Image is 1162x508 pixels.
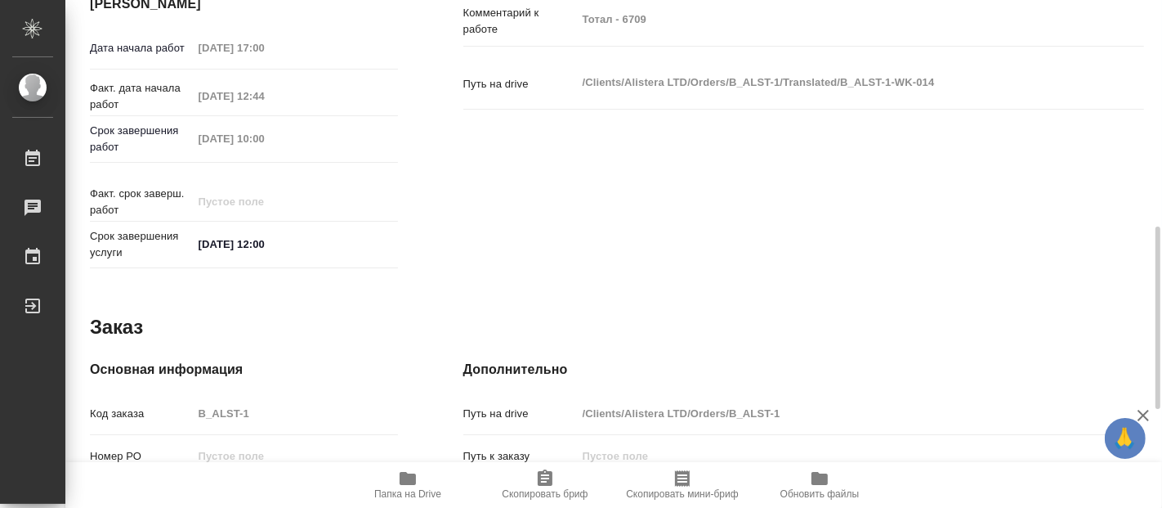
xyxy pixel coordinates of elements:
button: Скопировать мини-бриф [614,462,751,508]
p: Путь на drive [463,76,577,92]
input: Пустое поле [193,127,336,151]
input: ✎ Введи что-нибудь [193,232,336,256]
p: Путь на drive [463,406,577,422]
h4: Основная информация [90,360,398,380]
p: Номер РО [90,448,193,465]
p: Факт. дата начала работ [90,80,193,113]
p: Срок завершения услуги [90,228,193,261]
span: Скопировать мини-бриф [626,488,738,500]
button: Скопировать бриф [476,462,614,508]
span: Скопировать бриф [502,488,588,500]
textarea: Тотал - 6709 [577,6,1088,34]
button: Папка на Drive [339,462,476,508]
input: Пустое поле [193,402,398,425]
input: Пустое поле [577,444,1088,468]
input: Пустое поле [577,402,1088,425]
span: Папка на Drive [374,488,441,500]
input: Пустое поле [193,36,336,60]
span: Обновить файлы [780,488,860,500]
input: Пустое поле [193,444,398,468]
p: Факт. срок заверш. работ [90,186,193,218]
h2: Заказ [90,314,143,340]
p: Комментарий к работе [463,5,577,38]
h4: Дополнительно [463,360,1144,380]
span: 🙏 [1111,421,1139,456]
p: Путь к заказу [463,448,577,465]
input: Пустое поле [193,84,336,108]
p: Срок завершения работ [90,123,193,155]
button: Обновить файлы [751,462,888,508]
p: Дата начала работ [90,40,193,56]
input: Пустое поле [193,190,336,214]
textarea: /Clients/Alistera LTD/Orders/B_ALST-1/Translated/B_ALST-1-WK-014 [577,69,1088,97]
button: 🙏 [1105,418,1146,459]
p: Код заказа [90,406,193,422]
